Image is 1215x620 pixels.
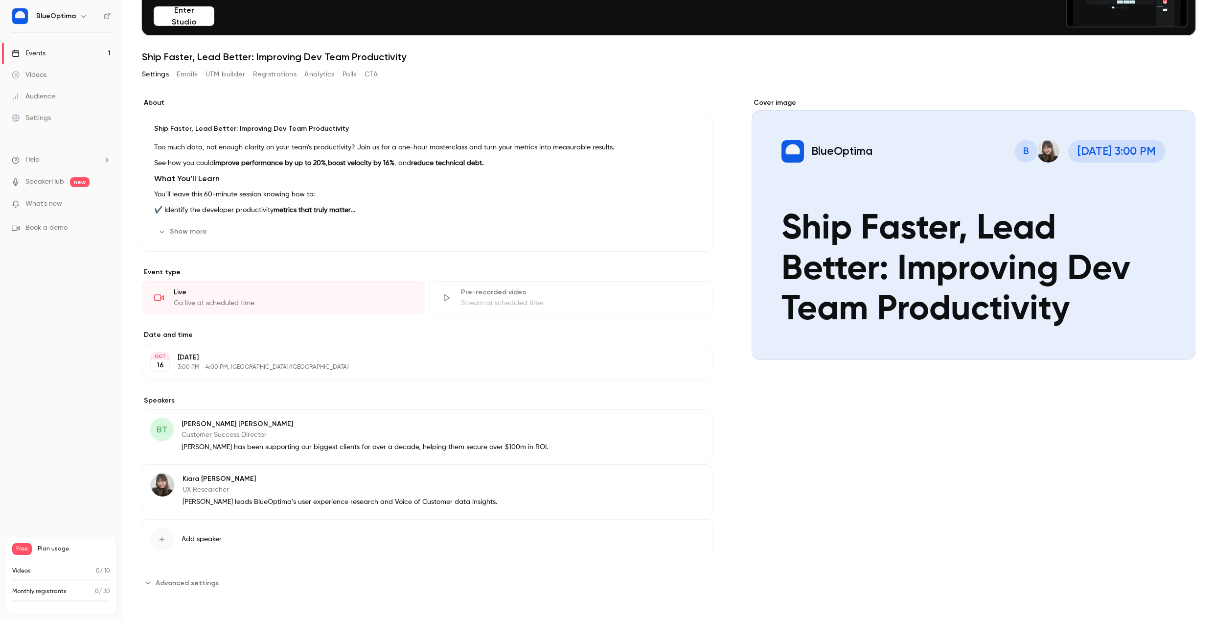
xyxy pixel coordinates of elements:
[142,281,425,314] div: LiveGo live at scheduled time
[154,157,700,169] p: See how you could , , and
[157,360,164,370] p: 16
[174,298,413,308] div: Go live at scheduled time
[142,67,169,82] button: Settings
[182,419,548,429] p: [PERSON_NAME] [PERSON_NAME]
[178,363,661,371] p: 3:00 PM - 4:00 PM, [GEOGRAPHIC_DATA]/[GEOGRAPHIC_DATA]
[70,177,90,187] span: new
[183,497,497,507] p: [PERSON_NAME] leads BlueOptima’s user experience research and Voice of Customer data insights.
[142,409,712,460] div: BT[PERSON_NAME] [PERSON_NAME]Customer Success Director[PERSON_NAME] has been supporting our bigge...
[25,177,64,187] a: SpeakerHub
[429,281,712,314] div: Pre-recorded videoStream at scheduled time
[157,423,167,436] span: BT
[12,113,51,123] div: Settings
[461,298,700,308] div: Stream at scheduled time
[96,567,110,575] p: / 10
[214,160,326,167] strong: improve performance by up to 20%
[183,485,497,495] p: UX Researcher
[328,160,394,167] strong: boost velocity by 16%
[183,474,497,484] p: Kiara [PERSON_NAME]
[12,48,46,58] div: Events
[96,568,100,574] span: 0
[177,67,197,82] button: Emails
[343,67,357,82] button: Polls
[25,199,62,209] span: What's new
[95,587,110,596] p: / 30
[25,223,68,233] span: Book a demo
[151,353,169,360] div: OCT
[142,519,712,559] button: Add speaker
[142,98,712,108] label: About
[182,442,548,452] p: [PERSON_NAME] has been supporting our biggest clients for over a decade, helping them secure over...
[174,287,413,297] div: Live
[154,204,700,216] p: ✔️ Identify the developer productivity
[151,473,174,497] img: Kiara Mijares
[154,124,700,134] p: Ship Faster, Lead Better: Improving Dev Team Productivity
[154,142,700,153] p: Too much data, not enough clarity on your team's productivity? Join us for a one-hour masterclass...
[752,98,1195,360] section: Cover image
[12,70,46,80] div: Videos
[12,567,31,575] p: Videos
[12,92,55,101] div: Audience
[461,287,700,297] div: Pre-recorded video
[142,51,1195,63] h1: Ship Faster, Lead Better: Improving Dev Team Productivity
[253,67,297,82] button: Registrations
[154,189,700,200] p: You’ll leave this 60-minute session knowing how to:
[38,545,110,553] span: Plan usage
[142,330,712,340] label: Date and time
[154,224,213,239] button: Show more
[752,98,1195,108] label: Cover image
[142,396,712,405] label: Speakers
[182,430,548,440] p: Customer Success Director
[154,6,214,26] button: Enter Studio
[182,534,222,544] span: Add speaker
[95,589,99,595] span: 0
[36,11,76,21] h6: BlueOptima
[156,578,219,588] span: Advanced settings
[142,464,712,515] div: Kiara MijaresKiara [PERSON_NAME]UX Researcher[PERSON_NAME] leads BlueOptima’s user experience res...
[25,155,40,165] span: Help
[142,575,712,591] section: Advanced settings
[274,207,355,214] strong: metrics that truly matter
[304,67,335,82] button: Analytics
[154,173,700,185] h2: What You’ll Learn
[206,67,245,82] button: UTM builder
[12,587,67,596] p: Monthly registrants
[12,8,28,24] img: BlueOptima
[178,353,661,362] p: [DATE]
[12,155,111,165] li: help-dropdown-opener
[12,543,32,555] span: Free
[411,160,483,167] strong: reduce technical debt.
[365,67,378,82] button: CTA
[142,575,225,591] button: Advanced settings
[142,267,712,277] p: Event type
